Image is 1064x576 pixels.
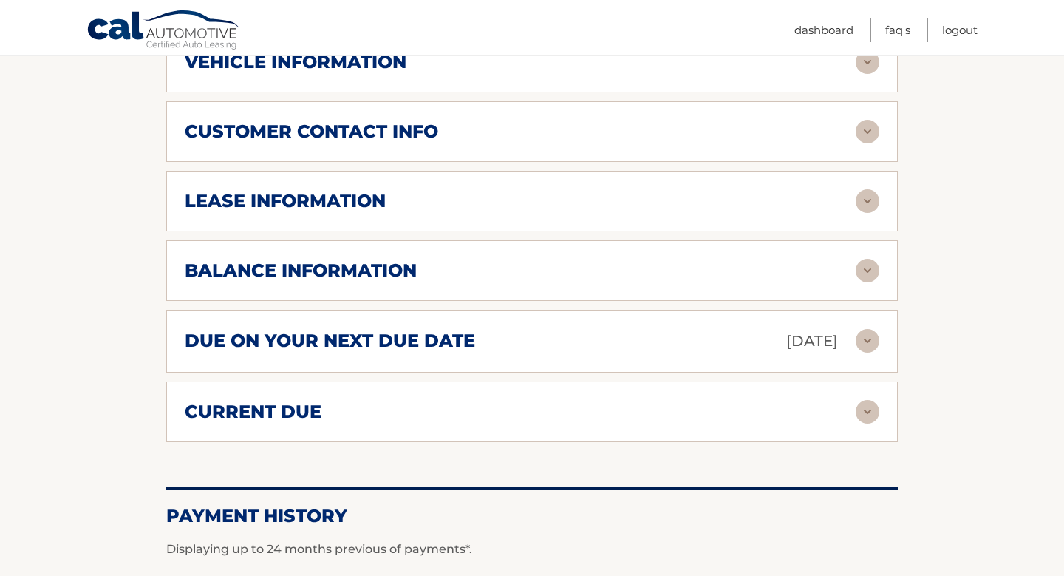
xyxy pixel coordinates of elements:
[856,120,879,143] img: accordion-rest.svg
[885,18,910,42] a: FAQ's
[185,51,406,73] h2: vehicle information
[856,189,879,213] img: accordion-rest.svg
[166,541,898,558] p: Displaying up to 24 months previous of payments*.
[942,18,978,42] a: Logout
[185,190,386,212] h2: lease information
[856,329,879,353] img: accordion-rest.svg
[86,10,242,52] a: Cal Automotive
[794,18,853,42] a: Dashboard
[856,400,879,424] img: accordion-rest.svg
[185,401,321,423] h2: current due
[185,121,438,143] h2: customer contact info
[185,330,475,352] h2: due on your next due date
[786,328,838,354] p: [DATE]
[856,50,879,74] img: accordion-rest.svg
[856,259,879,282] img: accordion-rest.svg
[166,505,898,527] h2: Payment History
[185,260,417,282] h2: balance information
